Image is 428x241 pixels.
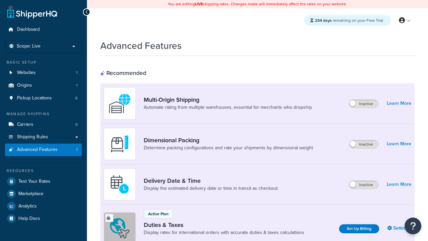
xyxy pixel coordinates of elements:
[17,122,33,128] span: Carriers
[76,83,78,88] span: 1
[387,139,411,149] a: Learn More
[405,218,421,234] button: Open Resource Center
[5,23,82,36] a: Dashboard
[5,144,82,156] li: Advanced Features
[144,177,279,184] a: Delivery Date & Time
[144,221,304,229] a: Duties & Taxes
[108,173,131,196] img: gfkeb5ejjkALwAAAABJRU5ErkJggg==
[144,229,304,236] a: Display rates for international orders with accurate duties & taxes calculations
[18,216,40,222] span: Help Docs
[315,17,332,23] strong: 234 days
[144,185,279,192] a: Display the estimated delivery date or time in transit as checkout.
[5,144,82,156] a: Advanced Features1
[5,60,82,65] div: Basic Setup
[144,104,312,111] a: Automate rating from multiple warehouses, essential for merchants who dropship
[5,118,82,131] a: Carriers0
[17,134,48,140] span: Shipping Rules
[144,137,313,144] a: Dimensional Packing
[387,224,411,233] a: Settings
[339,224,379,233] a: Set Up Billing
[100,39,182,52] h1: Advanced Features
[5,118,82,131] li: Carriers
[108,132,131,156] img: DTVBYsAAAAAASUVORK5CYII=
[5,67,82,79] li: Websites
[195,1,203,7] b: LIVE
[5,168,82,174] div: Resources
[100,69,146,77] div: Recommended
[75,95,78,101] span: 6
[17,70,36,76] span: Websites
[75,122,78,128] span: 0
[17,147,58,153] span: Advanced Features
[18,204,37,209] span: Analytics
[5,131,82,143] a: Shipping Rules
[17,95,52,101] span: Pickup Locations
[18,191,43,197] span: Marketplace
[5,188,82,200] a: Marketplace
[5,67,82,79] a: Websites1
[387,99,411,108] a: Learn More
[349,140,379,148] label: Inactive
[17,83,32,88] span: Origins
[5,92,82,104] a: Pickup Locations6
[76,70,78,76] span: 1
[17,27,40,32] span: Dashboard
[18,179,50,184] span: Test Your Rates
[148,211,169,217] p: Active Plan
[5,79,82,92] a: Origins1
[144,145,313,151] a: Determine packing configurations and rate your shipments by dimensional weight
[349,100,379,108] label: Inactive
[315,17,383,23] span: remaining on your Free Trial
[108,92,131,115] img: WatD5o0RtDAAAAAElFTkSuQmCC
[5,79,82,92] li: Origins
[76,147,78,153] span: 1
[5,213,82,225] a: Help Docs
[5,200,82,212] a: Analytics
[387,180,411,189] a: Learn More
[5,92,82,104] li: Pickup Locations
[144,96,312,103] a: Multi-Origin Shipping
[5,111,82,117] div: Manage Shipping
[5,175,82,187] a: Test Your Rates
[17,44,40,49] span: Scope: Live
[349,181,379,189] label: Inactive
